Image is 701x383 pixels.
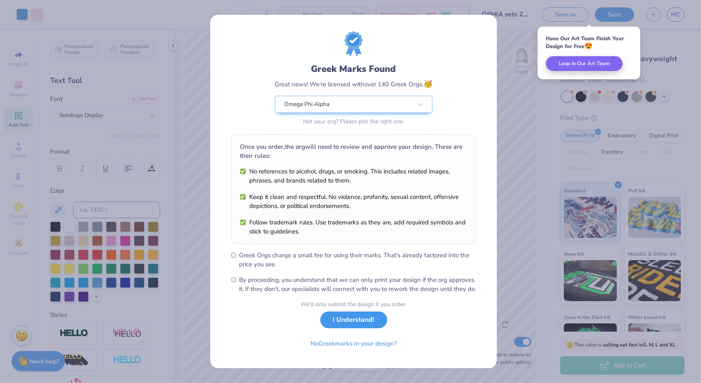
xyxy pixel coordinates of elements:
[240,142,467,160] div: Once you order, the org will need to review and approve your design. These are their rules:
[239,275,476,293] span: By proceeding, you understand that we can only print your design if the org approves it. If they ...
[240,192,467,210] li: Keep it clean and respectful. No violence, profanity, sexual content, offensive depictions, or po...
[320,311,387,328] button: I Understand!
[423,79,432,89] span: 🥳
[584,42,593,51] span: 😍
[275,62,432,76] div: Greek Marks Found
[546,35,632,50] div: Have Our Art Team Finish Your Design for Free
[345,31,363,56] img: license-marks-badge.png
[239,251,476,269] span: Greek Orgs charge a small fee for using their marks. That’s already factored into the price you see.
[303,335,404,352] button: NoGreekmarks in your design?
[275,117,432,126] div: Not your org? Please pick the right one.
[240,167,467,185] li: No references to alcohol, drugs, or smoking. This includes related images, phrases, and brands re...
[275,78,432,90] div: Great news! We’re licensed with over 140 Greek Orgs.
[546,56,623,71] button: Loop In Our Art Team
[301,300,407,309] div: We’ll only submit the design if you order.
[240,218,467,236] li: Follow trademark rules. Use trademarks as they are, add required symbols and stick to guidelines.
